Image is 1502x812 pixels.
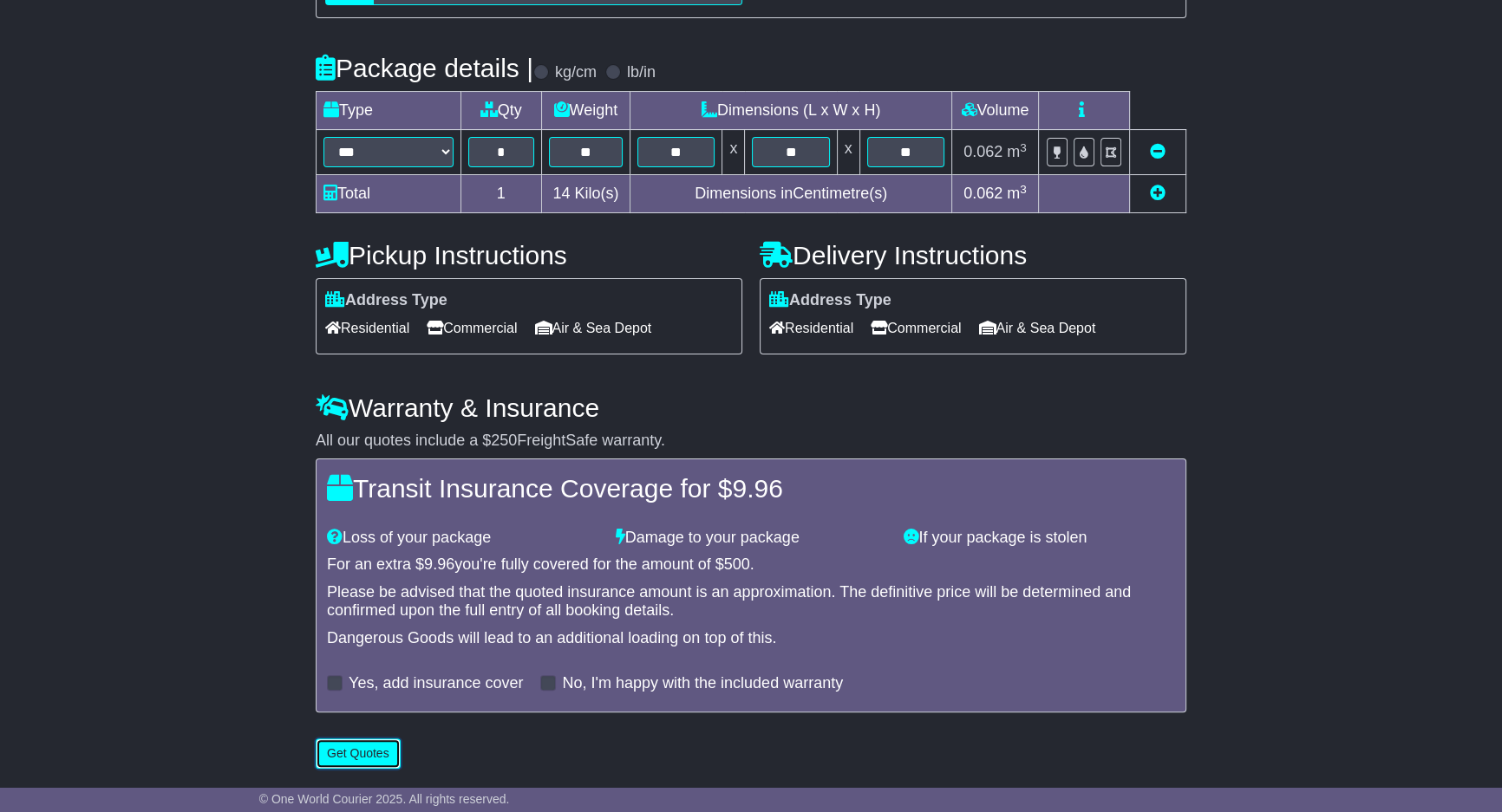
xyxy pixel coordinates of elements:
span: 0.062 [963,185,1002,202]
span: Commercial [871,315,961,341]
div: Please be advised that the quoted insurance amount is an approximation. The definitive price will... [327,583,1175,620]
label: Address Type [325,291,447,310]
h4: Warranty & Insurance [316,393,1186,422]
span: Air & Sea Depot [535,315,652,341]
span: Air & Sea Depot [979,315,1096,341]
td: Total [317,175,461,213]
span: 500 [724,555,750,573]
div: Damage to your package [607,529,896,548]
h4: Pickup Instructions [316,241,742,270]
td: Volume [951,92,1038,130]
h4: Delivery Instructions [760,241,1186,270]
span: 0.062 [963,143,1002,160]
span: m [1007,185,1027,202]
span: 14 [552,185,570,202]
label: Yes, add insurance cover [349,674,523,693]
a: Add new item [1150,185,1166,202]
td: Dimensions in Centimetre(s) [630,175,952,213]
label: No, I'm happy with the included warranty [562,674,843,693]
div: Loss of your package [318,529,607,548]
span: 250 [491,432,517,449]
span: Residential [325,315,409,341]
span: 9.96 [732,474,782,503]
span: Residential [769,315,853,341]
div: For an extra $ you're fully covered for the amount of $ . [327,555,1175,575]
label: lb/in [627,63,656,82]
span: 9.96 [424,555,454,573]
td: x [722,130,745,175]
h4: Transit Insurance Coverage for $ [327,474,1175,503]
td: Dimensions (L x W x H) [630,92,952,130]
td: Type [317,92,461,130]
td: Kilo(s) [541,175,630,213]
td: Qty [461,92,542,130]
label: Address Type [769,291,891,310]
div: If your package is stolen [895,529,1184,548]
h4: Package details | [316,54,533,82]
td: x [837,130,859,175]
div: All our quotes include a $ FreightSafe warranty. [316,432,1186,451]
a: Remove this item [1150,143,1166,160]
label: kg/cm [555,63,597,82]
td: Weight [541,92,630,130]
span: © One World Courier 2025. All rights reserved. [259,792,510,806]
span: Commercial [427,315,517,341]
sup: 3 [1020,183,1027,196]
sup: 3 [1020,141,1027,154]
td: 1 [461,175,542,213]
span: m [1007,143,1027,160]
button: Get Quotes [316,738,401,769]
div: Dangerous Goods will lead to an additional loading on top of this. [327,629,1175,648]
